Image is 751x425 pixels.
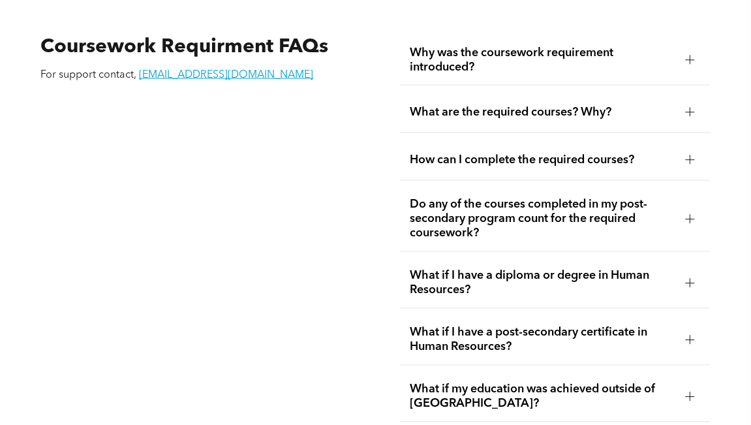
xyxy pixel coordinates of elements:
span: Do any of the courses completed in my post-secondary program count for the required coursework? [410,198,675,241]
span: Why was the coursework requirement introduced? [410,46,675,74]
span: What if I have a diploma or degree in Human Resources? [410,269,675,298]
span: What are the required courses? Why? [410,105,675,119]
span: What if my education was achieved outside of [GEOGRAPHIC_DATA]? [410,383,675,411]
span: What if I have a post-secondary certificate in Human Resources? [410,326,675,354]
span: Coursework Requirment FAQs [40,37,328,57]
a: [EMAIL_ADDRESS][DOMAIN_NAME] [139,70,313,80]
span: For support contact, [40,70,136,80]
span: How can I complete the required courses? [410,153,675,167]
